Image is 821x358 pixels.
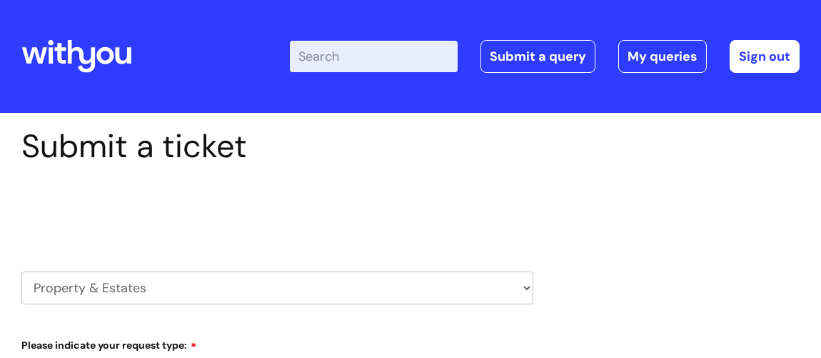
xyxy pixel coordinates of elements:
a: Sign out [730,40,800,73]
input: Search [290,41,458,72]
a: My queries [618,40,707,73]
label: Please indicate your request type: [21,334,533,352]
h2: Select issue type [21,199,533,225]
h1: Submit a ticket [21,127,533,166]
a: Submit a query [480,40,595,73]
div: | - [290,40,800,73]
